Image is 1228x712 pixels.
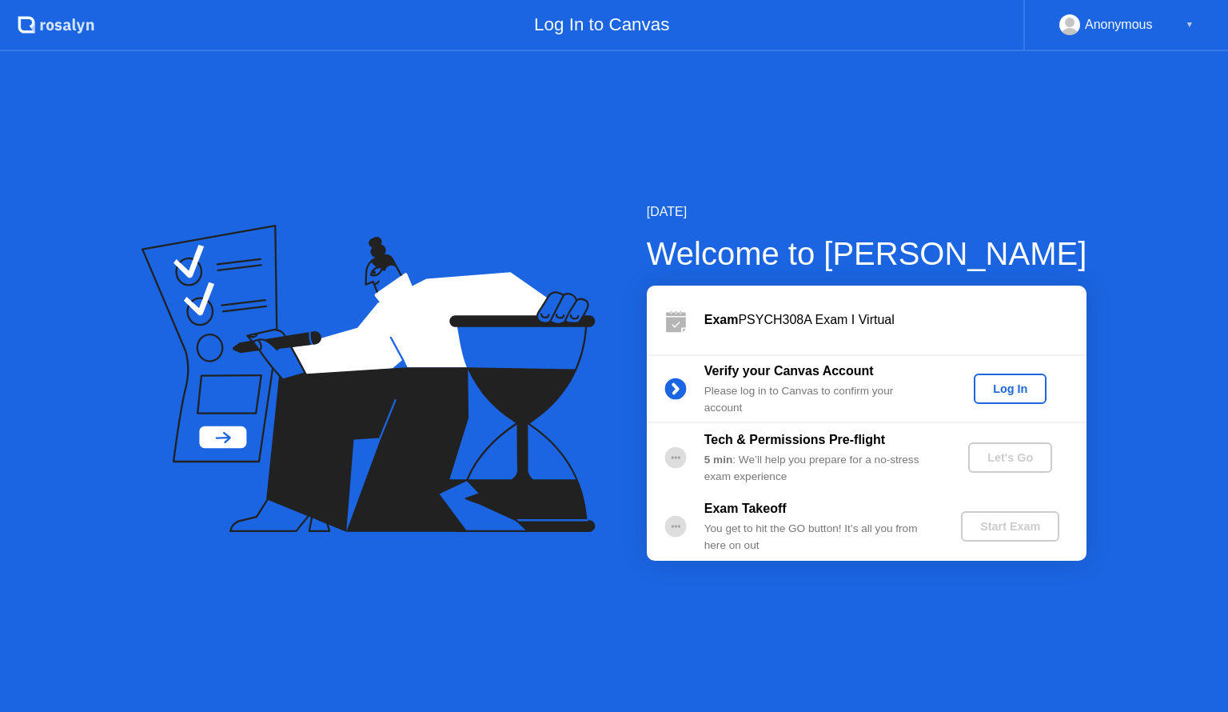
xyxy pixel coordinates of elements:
div: Log In [980,382,1040,395]
div: You get to hit the GO button! It’s all you from here on out [704,521,935,554]
button: Let's Go [968,442,1052,473]
b: Exam [704,313,739,326]
div: Anonymous [1085,14,1153,35]
b: 5 min [704,454,733,466]
div: : We’ll help you prepare for a no-stress exam experience [704,452,935,485]
button: Log In [974,374,1047,404]
b: Verify your Canvas Account [704,364,874,378]
div: Please log in to Canvas to confirm your account [704,383,935,416]
div: Start Exam [967,520,1053,533]
div: ▼ [1186,14,1194,35]
div: [DATE] [647,202,1087,222]
div: Welcome to [PERSON_NAME] [647,230,1087,278]
b: Tech & Permissions Pre-flight [704,433,885,446]
button: Start Exam [961,511,1059,542]
b: Exam Takeoff [704,502,787,515]
div: Let's Go [975,451,1046,464]
div: PSYCH308A Exam I Virtual [704,310,1086,330]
